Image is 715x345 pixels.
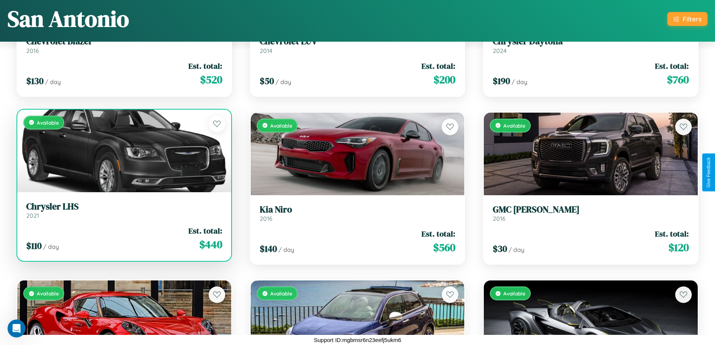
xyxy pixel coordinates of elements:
[200,72,222,87] span: $ 520
[26,212,39,219] span: 2021
[509,246,524,253] span: / day
[8,3,129,34] h1: San Antonio
[199,237,222,252] span: $ 440
[270,290,292,297] span: Available
[314,335,401,345] p: Support ID: mgbmsr6n23eefj5ukm6
[493,204,689,223] a: GMC [PERSON_NAME]2016
[667,12,707,26] button: Filters
[26,36,222,47] h3: Chevrolet Blazer
[270,122,292,129] span: Available
[260,215,272,222] span: 2016
[188,225,222,236] span: Est. total:
[188,60,222,71] span: Est. total:
[503,290,525,297] span: Available
[493,36,689,54] a: Chrysler Daytona2024
[260,47,272,54] span: 2014
[260,36,456,54] a: Chevrolet LUV2014
[275,78,291,86] span: / day
[37,119,59,126] span: Available
[655,60,689,71] span: Est. total:
[37,290,59,297] span: Available
[26,240,42,252] span: $ 110
[493,47,507,54] span: 2024
[512,78,527,86] span: / day
[433,240,455,255] span: $ 560
[260,36,456,47] h3: Chevrolet LUV
[493,204,689,215] h3: GMC [PERSON_NAME]
[45,78,61,86] span: / day
[260,75,274,87] span: $ 50
[26,75,44,87] span: $ 130
[668,240,689,255] span: $ 120
[493,215,506,222] span: 2016
[421,60,455,71] span: Est. total:
[26,201,222,212] h3: Chrysler LHS
[8,319,26,337] iframe: Intercom live chat
[260,204,456,223] a: Kia Niro2016
[260,204,456,215] h3: Kia Niro
[26,47,39,54] span: 2016
[421,228,455,239] span: Est. total:
[667,72,689,87] span: $ 760
[493,36,689,47] h3: Chrysler Daytona
[493,243,507,255] span: $ 30
[434,72,455,87] span: $ 200
[260,243,277,255] span: $ 140
[26,36,222,54] a: Chevrolet Blazer2016
[26,201,222,220] a: Chrysler LHS2021
[43,243,59,250] span: / day
[503,122,525,129] span: Available
[655,228,689,239] span: Est. total:
[493,75,510,87] span: $ 190
[683,15,701,23] div: Filters
[706,157,711,188] div: Give Feedback
[278,246,294,253] span: / day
